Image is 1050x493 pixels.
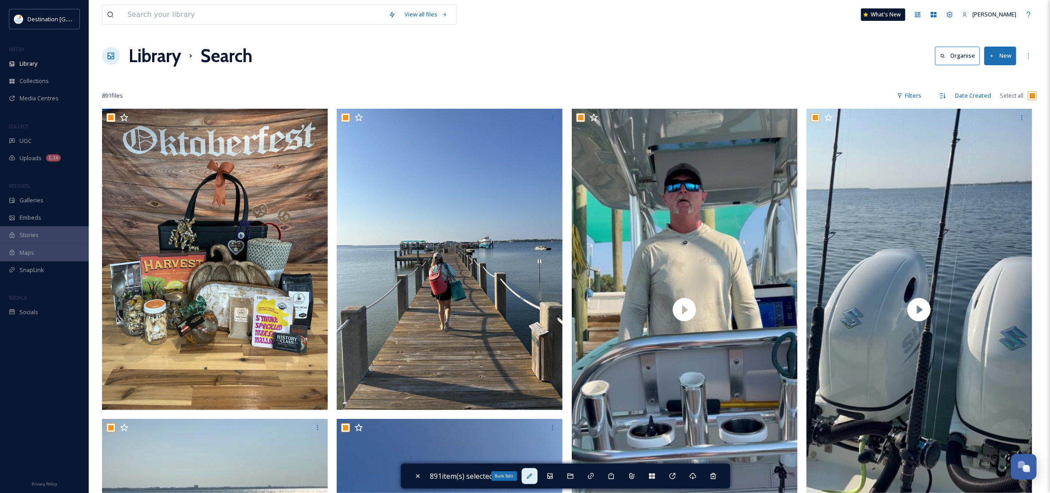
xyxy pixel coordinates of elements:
[951,87,995,104] div: Date Created
[31,478,57,489] a: Privacy Policy
[102,109,328,410] img: ext_1758828221.392453_Social@destinationpanamacity.com-IMG_2233.jpeg
[201,43,252,69] h1: Search
[337,109,562,410] img: ext_1758639877.191616_Social@destinationpanamacity.com-IMG_1892.jpeg
[46,154,61,162] div: 1.1k
[28,15,116,23] span: Destination [GEOGRAPHIC_DATA]
[492,471,517,481] div: Bulk Edit
[123,5,384,24] input: Search your library
[9,182,29,189] span: WIDGETS
[31,481,57,487] span: Privacy Policy
[972,10,1016,18] span: [PERSON_NAME]
[20,137,31,145] span: UGC
[20,266,44,274] span: SnapLink
[958,6,1021,23] a: [PERSON_NAME]
[20,248,34,257] span: Maps
[20,308,38,316] span: Socials
[20,94,59,103] span: Media Centres
[400,6,452,23] a: View all files
[1011,454,1037,480] button: Open Chat
[935,47,980,65] button: Organise
[20,213,41,222] span: Embeds
[20,196,43,205] span: Galleries
[861,8,905,21] a: What's New
[430,471,495,481] span: 891 item(s) selected.
[9,294,27,301] span: SOCIALS
[9,46,24,52] span: MEDIA
[14,15,23,24] img: download.png
[20,77,49,85] span: Collections
[129,43,181,69] a: Library
[20,59,37,68] span: Library
[1000,91,1023,100] span: Select all
[893,87,926,104] div: Filters
[20,154,42,162] span: Uploads
[20,231,39,239] span: Stories
[102,91,123,100] span: 891 file s
[9,123,28,130] span: COLLECT
[984,47,1016,65] button: New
